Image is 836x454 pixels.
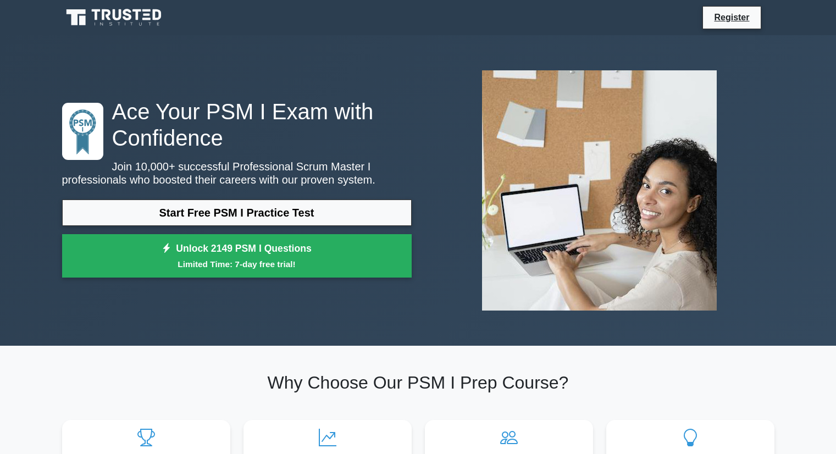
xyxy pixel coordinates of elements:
small: Limited Time: 7-day free trial! [76,258,398,270]
h1: Ace Your PSM I Exam with Confidence [62,98,412,151]
h2: Why Choose Our PSM I Prep Course? [62,372,774,393]
a: Start Free PSM I Practice Test [62,200,412,226]
a: Register [707,10,756,24]
p: Join 10,000+ successful Professional Scrum Master I professionals who boosted their careers with ... [62,160,412,186]
a: Unlock 2149 PSM I QuestionsLimited Time: 7-day free trial! [62,234,412,278]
